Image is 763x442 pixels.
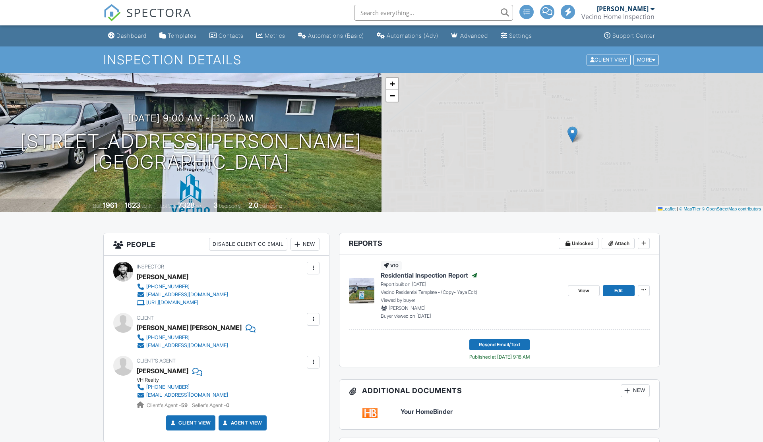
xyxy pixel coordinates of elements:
div: VH Realty [137,377,234,383]
a: [PERSON_NAME] [137,365,188,377]
div: 7328 [178,201,195,209]
input: Search everything... [354,5,513,21]
h3: Additional Documents [339,380,659,402]
h3: People [104,233,329,256]
div: Client View [587,54,631,65]
div: [PHONE_NUMBER] [146,334,190,341]
div: [PHONE_NUMBER] [146,384,190,390]
img: Marker [567,126,577,143]
span: | [677,207,678,211]
a: Your HomeBinder [401,408,650,415]
div: 1623 [125,201,140,209]
a: Leaflet [658,207,676,211]
img: The Best Home Inspection Software - Spectora [103,4,121,21]
img: homebinder-01ee79ab6597d7457983ebac235b49a047b0a9616a008fb4a345000b08f3b69e.png [362,408,378,418]
a: Automations (Basic) [295,29,367,43]
a: © MapTiler [679,207,701,211]
strong: 59 [181,402,188,408]
div: Settings [509,32,532,39]
a: [PHONE_NUMBER] [137,334,249,342]
a: Client View [169,419,211,427]
a: [EMAIL_ADDRESS][DOMAIN_NAME] [137,342,249,349]
span: Seller's Agent - [192,402,229,408]
strong: 0 [226,402,229,408]
h3: [DATE] 9:00 am - 11:30 am [128,113,254,124]
span: Client's Agent - [147,402,189,408]
a: Metrics [253,29,289,43]
a: [URL][DOMAIN_NAME] [137,299,228,307]
span: Client [137,315,154,321]
div: [PERSON_NAME] [PERSON_NAME] [137,322,242,334]
div: New [290,238,320,251]
div: Disable Client CC Email [209,238,287,251]
div: [URL][DOMAIN_NAME] [146,299,198,306]
span: SPECTORA [126,4,192,21]
div: [PERSON_NAME] [597,5,649,13]
span: bedrooms [219,203,241,209]
a: [PHONE_NUMBER] [137,283,228,291]
h1: Inspection Details [103,53,660,67]
span: Client's Agent [137,358,176,364]
div: [EMAIL_ADDRESS][DOMAIN_NAME] [146,291,228,298]
a: Support Center [601,29,658,43]
div: 2.0 [248,201,258,209]
h1: [STREET_ADDRESS][PERSON_NAME] [GEOGRAPHIC_DATA] [20,131,362,173]
a: Templates [156,29,200,43]
div: Contacts [219,32,244,39]
div: Support Center [612,32,655,39]
div: [EMAIL_ADDRESS][DOMAIN_NAME] [146,392,228,398]
span: + [390,79,395,89]
div: Advanced [460,32,488,39]
span: sq. ft. [141,203,153,209]
a: Advanced [448,29,491,43]
a: [EMAIL_ADDRESS][DOMAIN_NAME] [137,291,228,299]
div: Automations (Adv) [387,32,438,39]
span: − [390,91,395,100]
a: Dashboard [105,29,150,43]
div: Vecino Home Inspection [581,13,655,21]
a: Zoom out [386,90,398,102]
span: Lot Size [160,203,177,209]
a: Settings [498,29,535,43]
a: [PHONE_NUMBER] [137,383,228,391]
a: Zoom in [386,78,398,90]
div: Templates [168,32,197,39]
div: New [621,384,650,397]
div: Automations (Basic) [308,32,364,39]
div: [PHONE_NUMBER] [146,284,190,290]
span: Inspector [137,264,164,270]
a: Automations (Advanced) [374,29,442,43]
a: [EMAIL_ADDRESS][DOMAIN_NAME] [137,391,228,399]
div: 3 [213,201,218,209]
a: Agent View [221,419,262,427]
div: [PERSON_NAME] [137,271,188,283]
span: sq.ft. [196,203,206,209]
div: More [633,54,659,65]
div: [EMAIL_ADDRESS][DOMAIN_NAME] [146,342,228,349]
a: Contacts [206,29,247,43]
a: SPECTORA [103,11,192,27]
a: © OpenStreetMap contributors [702,207,761,211]
a: Client View [586,56,633,62]
div: Metrics [265,32,285,39]
div: 1961 [103,201,117,209]
span: bathrooms [259,203,282,209]
span: Built [93,203,102,209]
div: Dashboard [116,32,147,39]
